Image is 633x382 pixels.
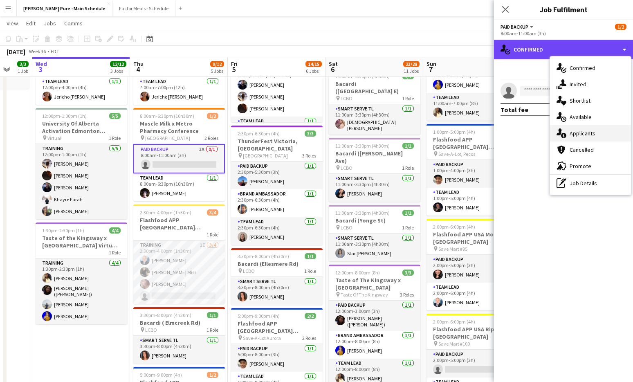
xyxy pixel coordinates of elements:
[23,18,39,29] a: Edit
[47,135,61,141] span: Virtual
[207,231,218,238] span: 1 Role
[133,319,225,326] h3: Bacardi ( Elmcreek Rd)
[18,68,28,74] div: 1 Job
[501,30,626,36] div: 8:00am-11:00am (3h)
[109,113,121,119] span: 5/5
[204,135,218,141] span: 2 Roles
[231,162,323,189] app-card-role: Paid Backup1/12:30pm-5:30pm (3h)[PERSON_NAME]
[231,126,323,245] app-job-card: 2:30pm-6:30pm (4h)3/3ThunderFest Victoria, [GEOGRAPHIC_DATA] [GEOGRAPHIC_DATA]3 RolesPaid Backup1...
[36,108,127,219] app-job-card: 12:00pm-1:00pm (1h)5/5University Of Alberta Activation Edmonton Training Virtual1 RoleTraining5/5...
[426,65,518,93] app-card-role: Brand Ambassador1/111:00am-7:00pm (8h)[PERSON_NAME]
[36,234,127,249] h3: Taste of the Kingsway x [GEOGRAPHIC_DATA] Virtual Training
[109,249,121,256] span: 1 Role
[433,319,475,325] span: 2:00pm-6:00pm (4h)
[7,47,25,56] div: [DATE]
[433,224,475,230] span: 2:00pm-6:00pm (4h)
[207,327,218,333] span: 1 Role
[329,276,420,291] h3: Taste of The Kingsway x [GEOGRAPHIC_DATA]
[335,210,390,216] span: 11:00am-3:30pm (4h30m)
[133,173,225,201] app-card-role: Team Lead1/18:00am-6:30pm (10h30m)[PERSON_NAME]
[238,313,280,319] span: 5:00pm-9:00pm (4h)
[140,113,194,119] span: 8:00am-6:30pm (10h30m)
[145,135,190,141] span: [GEOGRAPHIC_DATA]
[133,216,225,231] h3: Flashfood APP [GEOGRAPHIC_DATA] Modesto Training
[570,130,595,137] span: Applicants
[329,68,420,135] app-job-card: 11:00am-3:30pm (4h30m)1/1Bacardi ([GEOGRAPHIC_DATA] E) LCBO1 RoleSmart Serve TL1/111:00am-3:30pm ...
[110,61,126,67] span: 12/12
[133,108,225,201] app-job-card: 8:00am-6:30pm (10h30m)1/2Muscle Milk x Metro Pharmacy Conference [GEOGRAPHIC_DATA]2 RolesPaid Bac...
[329,104,420,135] app-card-role: Smart Serve TL1/111:00am-3:30pm (4h30m)[DEMOGRAPHIC_DATA][PERSON_NAME]
[402,270,414,276] span: 3/3
[329,301,420,331] app-card-role: Paid Backup1/112:00pm-3:00pm (3h)[PERSON_NAME] ([PERSON_NAME]) [PERSON_NAME]
[140,372,182,378] span: 5:00pm-9:00pm (4h)
[27,48,47,54] span: Week 36
[570,81,586,88] span: Invited
[501,106,528,114] div: Total fee
[145,327,157,333] span: LCBO
[230,65,238,74] span: 5
[231,248,323,305] app-job-card: 3:30pm-8:00pm (4h30m)1/1Bacardi (Ellesmere Rd) LCBO1 RoleSmart Serve TL1/13:30pm-8:00pm (4h30m)[P...
[329,138,420,202] app-job-card: 11:00am-3:30pm (4h30m)1/1Bacardi ([PERSON_NAME] Ave) LCBO1 RoleSmart Serve TL1/111:00am-3:30pm (4...
[341,225,352,231] span: LCBO
[51,48,59,54] div: EDT
[329,174,420,202] app-card-role: Smart Serve TL1/111:00am-3:30pm (4h30m)[PERSON_NAME]
[329,205,420,261] app-job-card: 11:00am-3:30pm (4h30m)1/1Bacardi (Yonge St) LCBO1 RoleSmart Serve TL1/111:00am-3:30pm (4h30m)Star...
[231,137,323,152] h3: ThunderFest Victoria, [GEOGRAPHIC_DATA]
[133,307,225,364] app-job-card: 3:30pm-8:00pm (4h30m)1/1Bacardi ( Elmcreek Rd) LCBO1 RoleSmart Serve TL1/13:30pm-8:00pm (4h30m)[P...
[36,222,127,324] app-job-card: 1:30pm-2:30pm (1h)4/4Taste of the Kingsway x [GEOGRAPHIC_DATA] Virtual Training1 RoleTraining4/41...
[36,120,127,135] h3: University Of Alberta Activation Edmonton Training
[329,80,420,95] h3: Bacardi ([GEOGRAPHIC_DATA] E)
[402,225,414,231] span: 1 Role
[211,68,224,74] div: 5 Jobs
[341,292,388,298] span: Taste Of The Kingsway
[133,77,225,105] app-card-role: Team Lead1/17:00am-7:00pm (12h)Jericho [PERSON_NAME]
[501,24,528,30] span: Paid Backup
[3,18,21,29] a: View
[238,130,280,137] span: 2:30pm-6:30pm (4h)
[438,341,470,347] span: Save Mart #100
[570,146,594,153] span: Cancelled
[231,60,238,67] span: Fri
[426,136,518,151] h3: Flashfood APP [GEOGRAPHIC_DATA] [GEOGRAPHIC_DATA], [GEOGRAPHIC_DATA]
[243,153,288,159] span: [GEOGRAPHIC_DATA]
[17,61,29,67] span: 3/3
[426,219,518,310] div: 2:00pm-6:00pm (4h)2/2Flashfood APP USA Modesto, [GEOGRAPHIC_DATA] Save Mart #952 RolesPaid Backup...
[34,65,47,74] span: 3
[426,326,518,340] h3: Flashfood APP USA Ripon, [GEOGRAPHIC_DATA]
[109,227,121,234] span: 4/4
[26,20,36,27] span: Edit
[570,162,591,170] span: Promote
[494,4,633,15] h3: Job Fulfilment
[238,253,289,259] span: 3:30pm-8:00pm (4h30m)
[426,60,436,67] span: Sun
[109,135,121,141] span: 1 Role
[341,165,352,171] span: LCBO
[231,277,323,305] app-card-role: Smart Serve TL1/13:30pm-8:00pm (4h30m)[PERSON_NAME]
[329,331,420,359] app-card-role: Brand Ambassador1/112:00pm-8:00pm (8h)[PERSON_NAME]
[305,61,322,67] span: 14/15
[570,113,592,121] span: Available
[304,268,316,274] span: 1 Role
[133,240,225,304] app-card-role: Training1I3/42:30pm-4:00pm (1h30m)[PERSON_NAME][PERSON_NAME] Miss[PERSON_NAME]
[133,60,144,67] span: Thu
[231,189,323,217] app-card-role: Brand Ambassador1/12:30pm-6:30pm (4h)[PERSON_NAME]
[133,204,225,304] app-job-card: 2:30pm-4:00pm (1h30m)3/4Flashfood APP [GEOGRAPHIC_DATA] Modesto Training1 RoleTraining1I3/42:30pm...
[243,335,281,341] span: Save-A-Lot Aurora
[329,234,420,261] app-card-role: Smart Serve TL1/111:00am-3:30pm (4h30m)Star [PERSON_NAME]
[426,255,518,283] app-card-role: Paid Backup1/12:00pm-5:00pm (3h)[PERSON_NAME]
[341,95,352,101] span: LCBO
[112,0,175,16] button: Factor Meals - Schedule
[426,231,518,245] h3: Flashfood APP USA Modesto, [GEOGRAPHIC_DATA]
[329,150,420,164] h3: Bacardi ([PERSON_NAME] Ave)
[570,64,595,72] span: Confirmed
[231,65,323,117] app-card-role: Brand Ambassador3/312:00pm-5:30pm (5h30m)[PERSON_NAME][PERSON_NAME][PERSON_NAME]
[132,65,144,74] span: 4
[426,283,518,310] app-card-role: Team Lead1/12:00pm-6:00pm (4h)[PERSON_NAME]
[305,313,316,319] span: 2/2
[438,151,475,157] span: Save-A-Lot, Pecos
[36,77,127,105] app-card-role: Team Lead1/112:00pm-4:00pm (4h)Jericho [PERSON_NAME]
